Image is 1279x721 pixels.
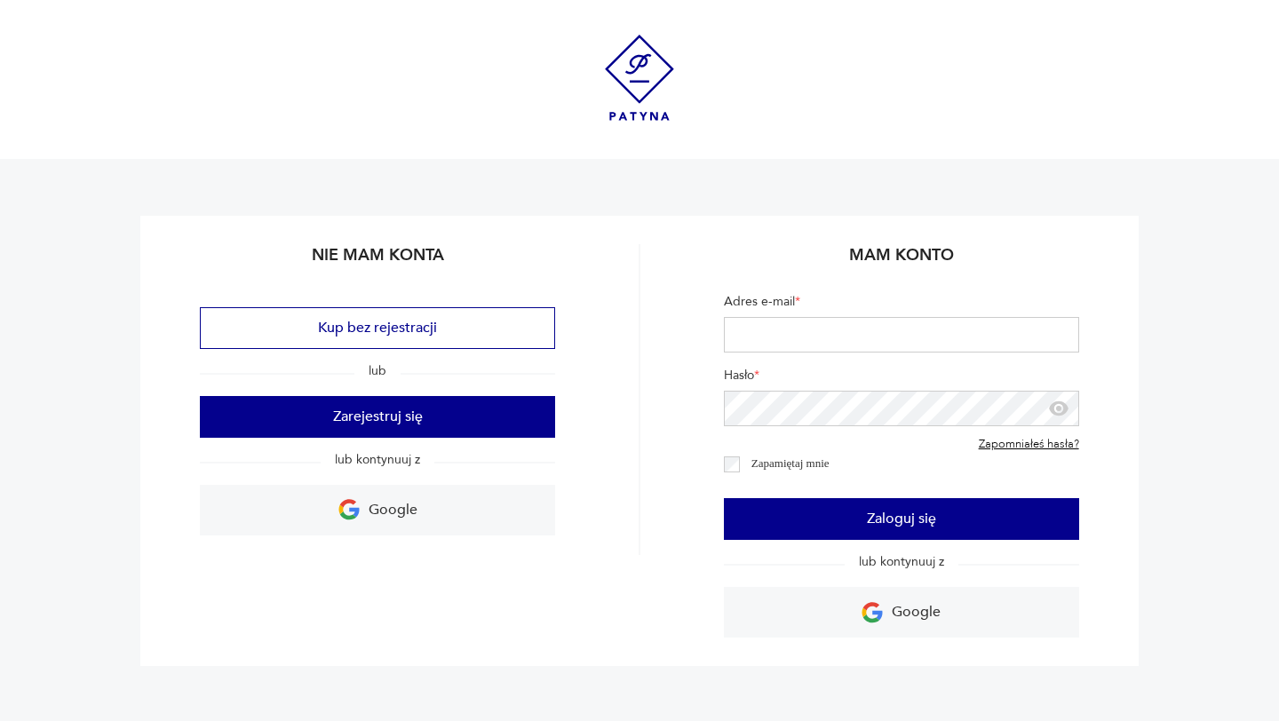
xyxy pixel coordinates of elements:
[200,396,555,438] button: Zarejestruj się
[200,485,555,535] a: Google
[321,451,434,468] span: lub kontynuuj z
[724,293,1079,317] label: Adres e-mail
[862,602,883,623] img: Ikona Google
[724,244,1079,279] h2: Mam konto
[724,587,1079,638] a: Google
[724,498,1079,540] button: Zaloguj się
[892,598,941,626] p: Google
[724,367,1079,391] label: Hasło
[845,553,958,570] span: lub kontynuuj z
[338,499,360,520] img: Ikona Google
[354,362,401,379] span: lub
[605,35,674,121] img: Patyna - sklep z meblami i dekoracjami vintage
[200,244,555,279] h2: Nie mam konta
[751,456,830,470] label: Zapamiętaj mnie
[979,438,1079,452] a: Zapomniałeś hasła?
[200,307,555,349] button: Kup bez rejestracji
[369,496,417,524] p: Google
